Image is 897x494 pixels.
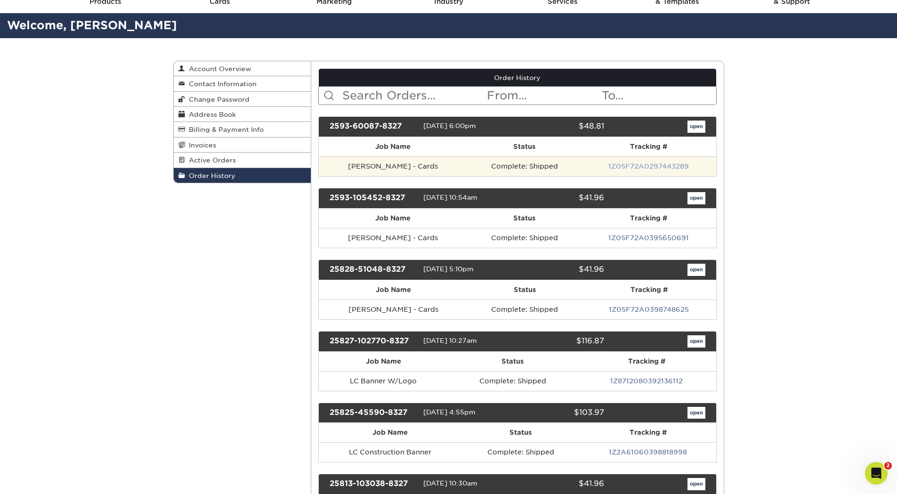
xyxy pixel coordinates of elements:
[319,423,461,442] th: Job Name
[185,156,236,164] span: Active Orders
[185,126,264,133] span: Billing & Payment Info
[185,172,235,179] span: Order History
[577,352,716,371] th: Tracking #
[423,122,476,130] span: [DATE] 6:00pm
[174,61,311,76] a: Account Overview
[448,371,577,391] td: Complete: Shipped
[323,121,423,133] div: 2593-60087-8327
[468,300,582,319] td: Complete: Shipped
[687,335,705,348] a: open
[174,92,311,107] a: Change Password
[582,137,716,156] th: Tracking #
[174,76,311,91] a: Contact Information
[510,192,611,204] div: $41.96
[461,423,580,442] th: Status
[323,478,423,490] div: 25813-103038-8327
[319,228,468,248] td: [PERSON_NAME] - Cards
[486,87,601,105] input: From...
[510,121,611,133] div: $48.81
[423,408,476,416] span: [DATE] 4:55pm
[319,69,716,87] a: Order History
[510,478,611,490] div: $41.96
[319,280,468,300] th: Job Name
[319,442,461,462] td: LC Construction Banner
[687,192,705,204] a: open
[608,234,689,242] a: 1Z05F72A0395650691
[610,377,683,385] a: 1Z8712080392136112
[174,168,311,183] a: Order History
[510,335,611,348] div: $116.87
[510,264,611,276] div: $41.96
[687,264,705,276] a: open
[185,96,250,103] span: Change Password
[319,371,448,391] td: LC Banner W/Logo
[323,192,423,204] div: 2593-105452-8327
[580,423,716,442] th: Tracking #
[468,209,582,228] th: Status
[323,407,423,419] div: 25825-45590-8327
[468,228,582,248] td: Complete: Shipped
[319,352,448,371] th: Job Name
[468,137,582,156] th: Status
[323,264,423,276] div: 25828-51048-8327
[601,87,716,105] input: To...
[174,138,311,153] a: Invoices
[468,156,582,176] td: Complete: Shipped
[323,335,423,348] div: 25827-102770-8327
[341,87,486,105] input: Search Orders...
[608,162,689,170] a: 1Z05F72A0297443289
[174,107,311,122] a: Address Book
[185,80,257,88] span: Contact Information
[609,306,689,313] a: 1Z05F72A0398748625
[185,141,216,149] span: Invoices
[174,153,311,168] a: Active Orders
[423,194,477,201] span: [DATE] 10:54am
[319,156,468,176] td: [PERSON_NAME] - Cards
[687,121,705,133] a: open
[865,462,888,485] iframe: Intercom live chat
[423,337,477,344] span: [DATE] 10:27am
[461,442,580,462] td: Complete: Shipped
[468,280,582,300] th: Status
[319,209,468,228] th: Job Name
[319,300,468,319] td: [PERSON_NAME] - Cards
[884,462,892,470] span: 2
[510,407,611,419] div: $103.97
[582,280,716,300] th: Tracking #
[185,65,251,73] span: Account Overview
[687,407,705,419] a: open
[609,448,687,456] a: 1Z2A61060398818998
[448,352,577,371] th: Status
[174,122,311,137] a: Billing & Payment Info
[319,137,468,156] th: Job Name
[185,111,236,118] span: Address Book
[687,478,705,490] a: open
[423,265,474,273] span: [DATE] 5:10pm
[423,480,477,487] span: [DATE] 10:30am
[582,209,716,228] th: Tracking #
